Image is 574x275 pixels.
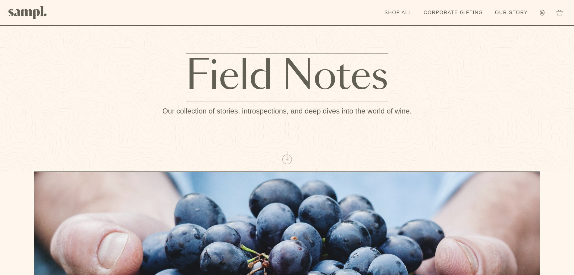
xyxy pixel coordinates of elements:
a: Our Story [492,6,531,19]
p: Our collection of stories, introspections, and deep dives into the world of wine. [7,106,567,116]
h1: Field Notes [186,53,388,101]
img: Sampl logo [8,6,47,19]
a: Shop All [381,6,415,19]
a: Corporate Gifting [421,6,486,19]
